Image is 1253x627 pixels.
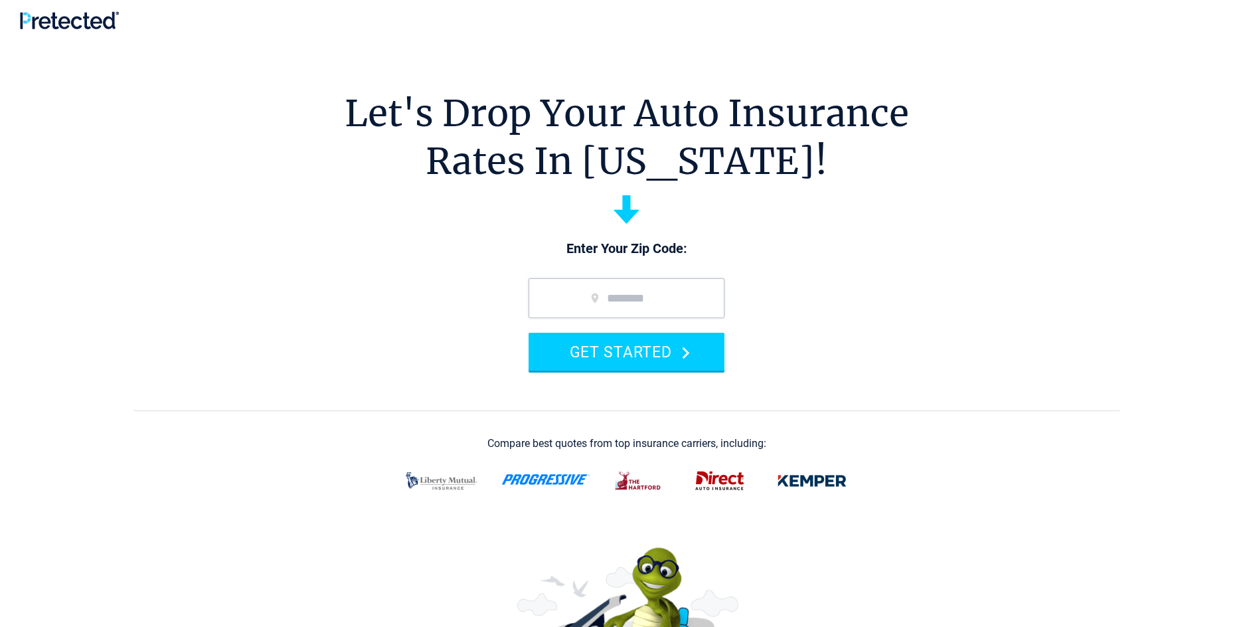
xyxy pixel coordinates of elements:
img: direct [687,464,752,498]
p: Enter Your Zip Code: [515,240,738,258]
img: liberty [398,464,485,498]
img: progressive [501,474,590,485]
h1: Let's Drop Your Auto Insurance Rates In [US_STATE]! [345,90,909,185]
img: kemper [768,464,856,498]
img: Pretected Logo [20,11,119,29]
input: zip code [529,278,724,318]
img: thehartford [606,464,671,498]
button: GET STARTED [529,333,724,371]
div: Compare best quotes from top insurance carriers, including: [487,438,766,450]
